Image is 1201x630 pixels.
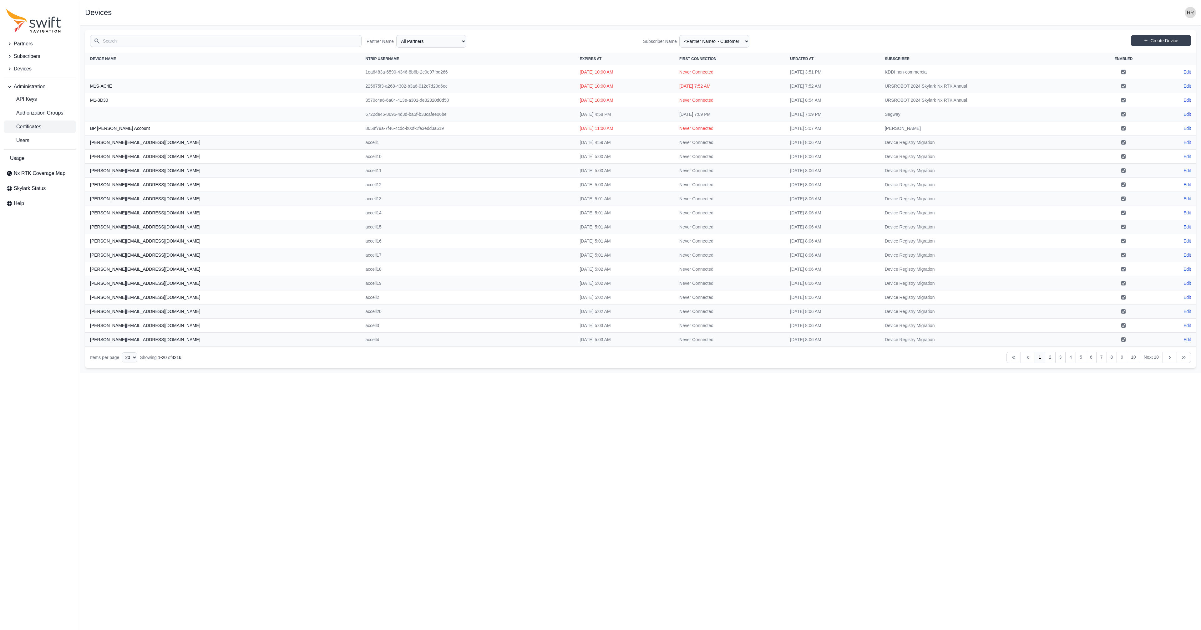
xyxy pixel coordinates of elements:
[785,234,880,248] td: [DATE] 8:06 AM
[575,305,674,319] td: [DATE] 5:02 AM
[361,107,575,121] td: 6722de45-8695-4d3d-ba5f-b33cafee06be
[1183,125,1191,131] a: Edit
[674,206,785,220] td: Never Connected
[4,80,76,93] button: Administration
[85,53,361,65] th: Device Name
[785,206,880,220] td: [DATE] 8:06 AM
[575,276,674,290] td: [DATE] 5:02 AM
[880,65,1091,79] td: KDDI non-commercial
[1127,352,1140,363] a: 10
[674,319,785,333] td: Never Connected
[575,206,674,220] td: [DATE] 5:01 AM
[880,234,1091,248] td: Device Registry Migration
[785,79,880,93] td: [DATE] 7:52 AM
[85,192,361,206] th: [PERSON_NAME][EMAIL_ADDRESS][DOMAIN_NAME]
[1183,139,1191,146] a: Edit
[4,134,76,147] a: Users
[880,262,1091,276] td: Device Registry Migration
[1183,308,1191,315] a: Edit
[85,79,361,93] th: M1S-AC4E
[361,121,575,136] td: 8658f79a-7f46-4cdc-b00f-1fe3edd3a619
[575,121,674,136] td: [DATE] 11:00 AM
[14,53,40,60] span: Subscribers
[172,355,181,360] span: 8216
[361,136,575,150] td: accell1
[790,57,813,61] span: Updated At
[674,290,785,305] td: Never Connected
[361,319,575,333] td: accell3
[785,220,880,234] td: [DATE] 8:06 AM
[361,53,575,65] th: NTRIP Username
[1183,182,1191,188] a: Edit
[880,150,1091,164] td: Device Registry Migration
[85,206,361,220] th: [PERSON_NAME][EMAIL_ADDRESS][DOMAIN_NAME]
[785,305,880,319] td: [DATE] 8:06 AM
[575,178,674,192] td: [DATE] 5:00 AM
[6,137,29,144] span: Users
[1065,352,1076,363] a: 4
[679,57,717,61] span: First Connection
[14,170,65,177] span: Nx RTK Coverage Map
[674,107,785,121] td: [DATE] 7:09 PM
[1131,35,1191,46] a: Create Device
[4,152,76,165] a: Usage
[880,220,1091,234] td: Device Registry Migration
[575,150,674,164] td: [DATE] 5:00 AM
[674,93,785,107] td: Never Connected
[785,150,880,164] td: [DATE] 8:06 AM
[880,290,1091,305] td: Device Registry Migration
[575,220,674,234] td: [DATE] 5:01 AM
[880,164,1091,178] td: Device Registry Migration
[85,178,361,192] th: [PERSON_NAME][EMAIL_ADDRESS][DOMAIN_NAME]
[674,150,785,164] td: Never Connected
[361,192,575,206] td: accell13
[367,38,394,44] label: Partner Name
[674,276,785,290] td: Never Connected
[361,234,575,248] td: accell16
[679,35,749,48] select: Subscriber
[880,121,1091,136] td: [PERSON_NAME]
[361,290,575,305] td: accell2
[575,192,674,206] td: [DATE] 5:01 AM
[674,192,785,206] td: Never Connected
[1183,83,1191,89] a: Edit
[1183,210,1191,216] a: Edit
[785,290,880,305] td: [DATE] 8:06 AM
[785,107,880,121] td: [DATE] 7:09 PM
[575,93,674,107] td: [DATE] 10:00 AM
[4,167,76,180] a: Nx RTK Coverage Map
[4,93,76,105] a: API Keys
[361,276,575,290] td: accell19
[785,136,880,150] td: [DATE] 8:06 AM
[1096,352,1107,363] a: 7
[785,262,880,276] td: [DATE] 8:06 AM
[361,79,575,93] td: 225675f3-a268-4302-b3a6-012c7d20d6ec
[4,197,76,210] a: Help
[85,9,112,16] h1: Devices
[85,319,361,333] th: [PERSON_NAME][EMAIL_ADDRESS][DOMAIN_NAME]
[361,262,575,276] td: accell18
[575,290,674,305] td: [DATE] 5:02 AM
[4,63,76,75] button: Devices
[90,35,362,47] input: Search
[361,150,575,164] td: accell10
[1183,167,1191,174] a: Edit
[14,65,32,73] span: Devices
[1185,7,1196,18] img: user photo
[4,107,76,119] a: Authorization Groups
[880,79,1091,93] td: URSROBOT 2024 Skylark Nx RTK Annual
[1035,352,1045,363] a: 1
[880,192,1091,206] td: Device Registry Migration
[85,333,361,347] th: [PERSON_NAME][EMAIL_ADDRESS][DOMAIN_NAME]
[1076,352,1086,363] a: 5
[361,248,575,262] td: accell17
[880,305,1091,319] td: Device Registry Migration
[85,136,361,150] th: [PERSON_NAME][EMAIL_ADDRESS][DOMAIN_NAME]
[85,220,361,234] th: [PERSON_NAME][EMAIL_ADDRESS][DOMAIN_NAME]
[785,178,880,192] td: [DATE] 8:06 AM
[880,319,1091,333] td: Device Registry Migration
[1183,97,1191,103] a: Edit
[785,192,880,206] td: [DATE] 8:06 AM
[361,206,575,220] td: accell14
[6,95,37,103] span: API Keys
